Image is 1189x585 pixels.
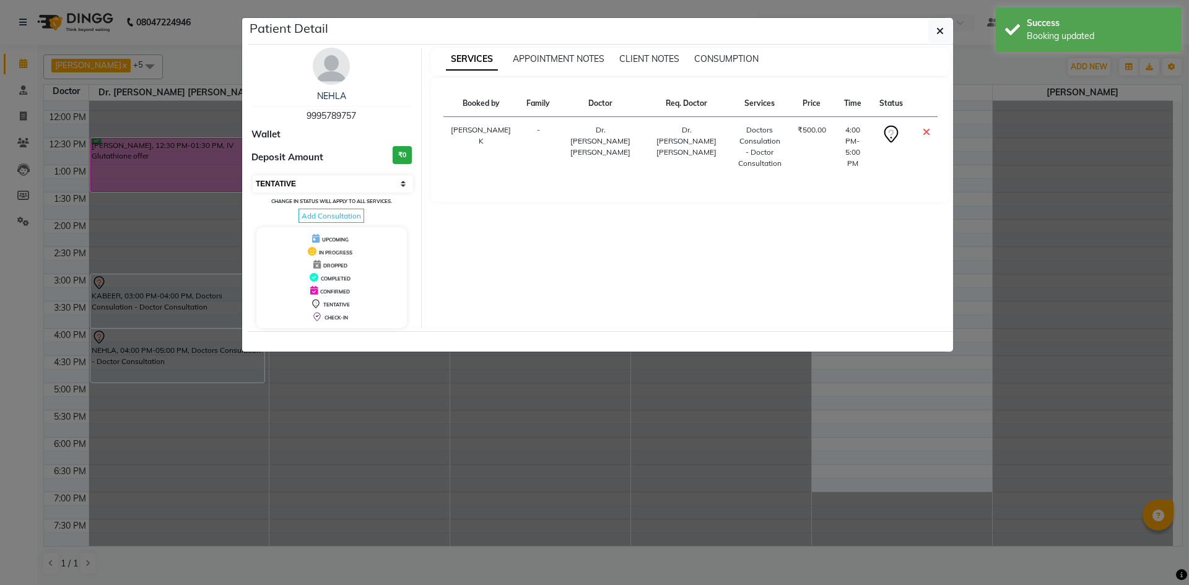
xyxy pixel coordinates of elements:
span: IN PROGRESS [319,249,352,256]
span: COMPLETED [321,275,351,282]
div: Success [1027,17,1172,30]
span: APPOINTMENT NOTES [513,53,604,64]
td: [PERSON_NAME] K [443,117,520,177]
h5: Patient Detail [250,19,328,38]
th: Doctor [557,90,643,117]
span: Deposit Amount [251,150,323,165]
span: CONSUMPTION [694,53,759,64]
span: 9995789757 [307,110,356,121]
span: Add Consultation [298,209,364,223]
td: - [519,117,557,177]
th: Services [730,90,790,117]
th: Booked by [443,90,520,117]
div: Doctors Consulation - Doctor Consultation [737,124,783,169]
span: DROPPED [323,262,347,269]
span: CONFIRMED [320,288,350,295]
span: CLIENT NOTES [619,53,679,64]
div: Booking updated [1027,30,1172,43]
span: CHECK-IN [324,314,348,321]
span: Dr. [PERSON_NAME] [PERSON_NAME] [570,125,630,157]
h3: ₹0 [393,146,412,164]
small: Change in status will apply to all services. [271,198,392,204]
span: SERVICES [446,48,498,71]
div: ₹500.00 [798,124,826,136]
th: Price [790,90,834,117]
span: UPCOMING [322,236,349,243]
th: Status [872,90,910,117]
span: Wallet [251,128,281,142]
a: NEHLA [317,90,346,102]
img: avatar [313,48,350,85]
th: Time [834,90,872,117]
th: Req. Doctor [643,90,730,117]
span: TENTATIVE [323,301,350,308]
span: Dr. [PERSON_NAME] [PERSON_NAME] [656,125,716,157]
td: 4:00 PM-5:00 PM [834,117,872,177]
th: Family [519,90,557,117]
